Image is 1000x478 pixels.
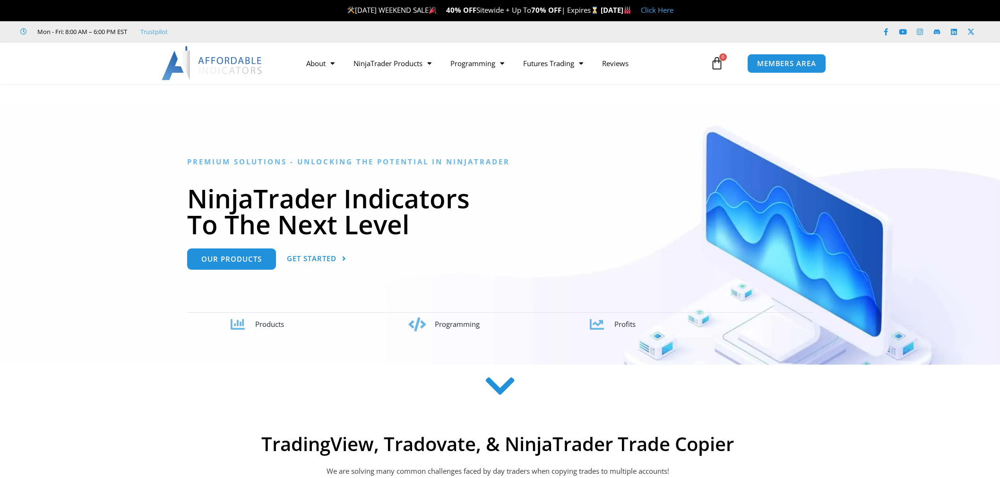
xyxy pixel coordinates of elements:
[696,50,738,77] a: 0
[344,52,441,74] a: NinjaTrader Products
[624,7,631,14] img: 🏭
[757,60,816,67] span: MEMBERS AREA
[441,52,514,74] a: Programming
[435,319,480,329] span: Programming
[446,5,476,15] strong: 40% OFF
[297,52,344,74] a: About
[641,5,673,15] a: Click Here
[162,46,263,80] img: LogoAI | Affordable Indicators – NinjaTrader
[195,433,800,455] h2: TradingView, Tradovate, & NinjaTrader Trade Copier
[255,319,284,329] span: Products
[593,52,638,74] a: Reviews
[347,7,354,14] img: 🛠️
[187,248,276,270] a: Our Products
[531,5,561,15] strong: 70% OFF
[287,255,336,262] span: Get Started
[591,7,598,14] img: ⌛
[297,52,708,74] nav: Menu
[601,5,631,15] strong: [DATE]
[35,26,127,37] span: Mon - Fri: 8:00 AM – 6:00 PM EST
[429,7,436,14] img: 🎉
[719,53,727,61] span: 0
[287,248,346,270] a: Get Started
[201,256,262,263] span: Our Products
[614,319,636,329] span: Profits
[347,5,601,15] span: [DATE] WEEKEND SALE Sitewide + Up To | Expires
[514,52,593,74] a: Futures Trading
[187,185,813,237] h1: NinjaTrader Indicators To The Next Level
[140,26,168,37] a: Trustpilot
[187,157,813,166] h6: Premium Solutions - Unlocking the Potential in NinjaTrader
[747,54,826,73] a: MEMBERS AREA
